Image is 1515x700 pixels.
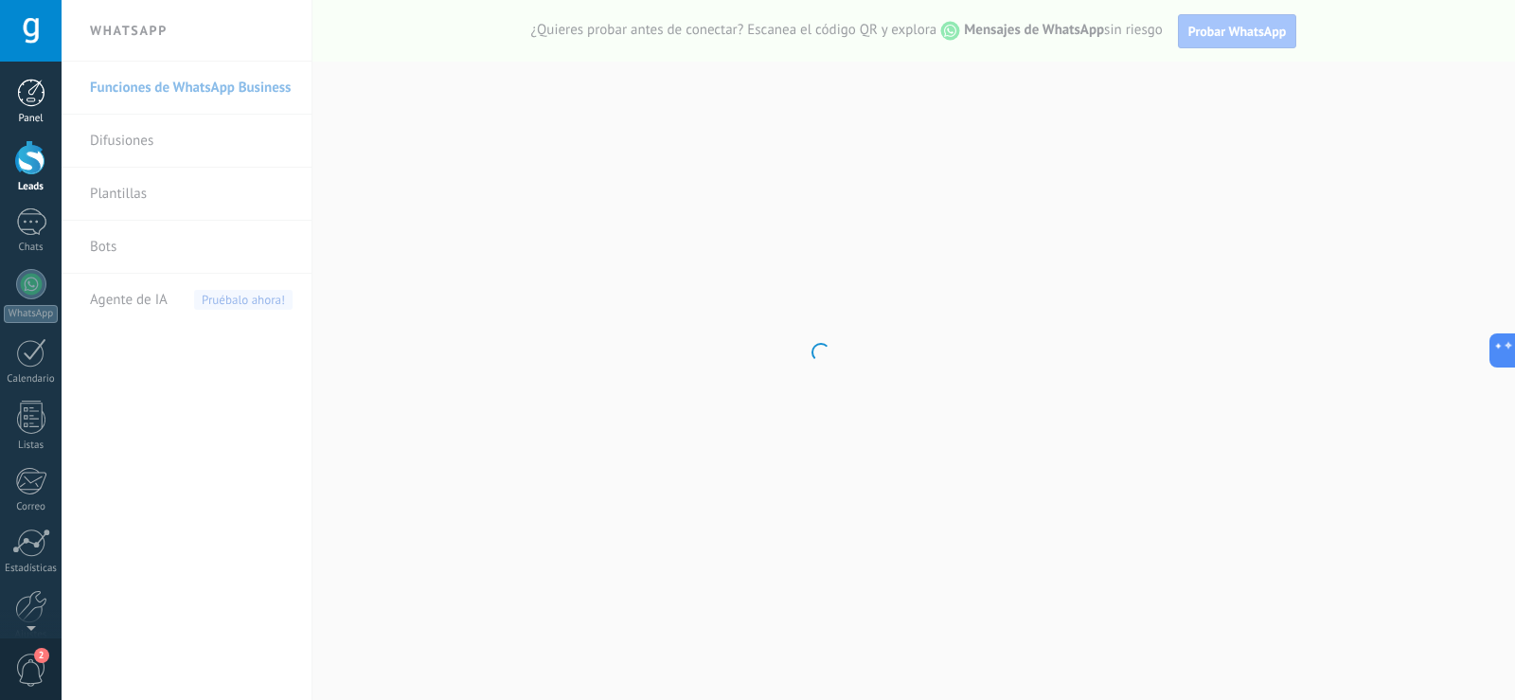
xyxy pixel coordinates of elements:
div: Calendario [4,373,59,386]
div: Estadísticas [4,563,59,575]
div: Correo [4,501,59,513]
div: Listas [4,440,59,452]
div: WhatsApp [4,305,58,323]
div: Panel [4,113,59,125]
div: Leads [4,181,59,193]
div: Chats [4,242,59,254]
span: 2 [34,648,49,663]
